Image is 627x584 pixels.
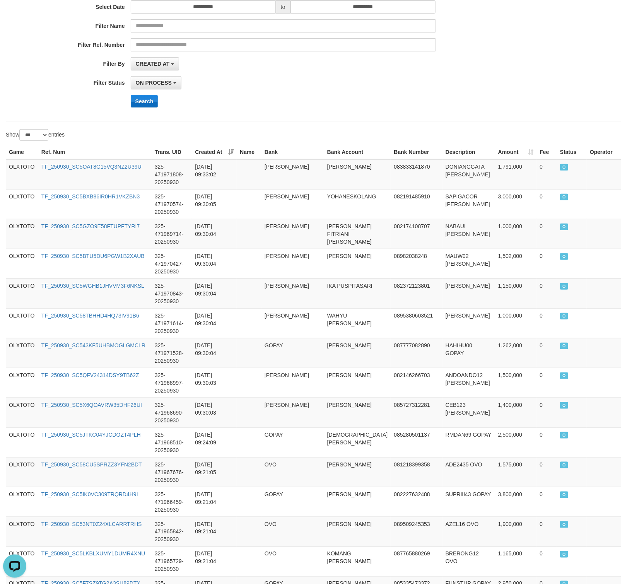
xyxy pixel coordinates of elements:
span: ON PROCESS [560,253,568,260]
td: [PERSON_NAME] [261,219,324,249]
td: YOHANESKOLANG [324,189,391,219]
th: Amount: activate to sort column ascending [495,145,537,159]
td: RMDAN69 GOPAY [442,427,495,457]
span: ON PROCESS [560,462,568,468]
th: Description [442,145,495,159]
td: 1,150,000 [495,278,537,308]
td: 0 [536,546,557,576]
td: 0 [536,517,557,546]
td: [DATE] 09:21:04 [192,487,237,517]
td: 1,900,000 [495,517,537,546]
th: Fee [536,145,557,159]
td: [DATE] 09:30:03 [192,368,237,398]
a: TF_250930_SC5BXB86IR0HR1VKZBN3 [41,193,140,200]
td: 325-471971528-20250930 [152,338,192,368]
td: 0 [536,338,557,368]
td: 3,000,000 [495,189,537,219]
td: 087765880269 [391,546,442,576]
td: [DATE] 09:30:03 [192,398,237,427]
span: ON PROCESS [560,432,568,439]
td: OLXTOTO [6,457,38,487]
td: [DATE] 09:30:04 [192,308,237,338]
span: ON PROCESS [560,521,568,528]
td: ANDOANDO12 [PERSON_NAME] [442,368,495,398]
td: 325-471965729-20250930 [152,546,192,576]
td: 0 [536,219,557,249]
td: 082372123801 [391,278,442,308]
a: TF_250930_SC5QFV24314DSY9TB62Z [41,372,139,378]
td: [PERSON_NAME] [261,278,324,308]
td: 0 [536,278,557,308]
td: IKA PUSPITASARI [324,278,391,308]
td: [PERSON_NAME] [261,249,324,278]
td: OLXTOTO [6,398,38,427]
td: 1,502,000 [495,249,537,278]
td: OLXTOTO [6,308,38,338]
a: TF_250930_SC5BTU5DU6PGW1B2XAUB [41,253,145,259]
td: GOPAY [261,338,324,368]
td: [DEMOGRAPHIC_DATA][PERSON_NAME] [324,427,391,457]
span: CREATED AT [136,61,170,67]
td: [PERSON_NAME] [261,189,324,219]
td: [PERSON_NAME] [261,368,324,398]
td: 325-471970427-20250930 [152,249,192,278]
td: [PERSON_NAME] [324,517,391,546]
td: [PERSON_NAME] [324,368,391,398]
td: 325-471967676-20250930 [152,457,192,487]
td: 0 [536,398,557,427]
td: [DATE] 09:30:04 [192,219,237,249]
span: ON PROCESS [560,224,568,230]
th: Game [6,145,38,159]
td: 325-471965842-20250930 [152,517,192,546]
td: OLXTOTO [6,338,38,368]
td: [DATE] 09:30:04 [192,338,237,368]
a: TF_250930_SC5JTKC04YJCDOZT4PLH [41,432,141,438]
td: CEB123 [PERSON_NAME] [442,398,495,427]
a: TF_250930_SC543KF5UHBMOGLGMCLR [41,342,145,348]
td: 325-471970843-20250930 [152,278,192,308]
td: [PERSON_NAME] [324,487,391,517]
td: 082191485910 [391,189,442,219]
span: to [276,0,290,14]
span: ON PROCESS [136,80,172,86]
button: ON PROCESS [131,76,181,89]
td: 085280501137 [391,427,442,457]
td: KOMANG [PERSON_NAME] [324,546,391,576]
td: [PERSON_NAME] [442,308,495,338]
span: ON PROCESS [560,313,568,319]
td: 087777082890 [391,338,442,368]
td: [PERSON_NAME] [324,159,391,190]
th: Created At: activate to sort column ascending [192,145,237,159]
td: OVO [261,457,324,487]
td: 0 [536,368,557,398]
td: OLXTOTO [6,249,38,278]
td: 1,165,000 [495,546,537,576]
td: 0 [536,159,557,190]
td: 082174108707 [391,219,442,249]
td: 08982038248 [391,249,442,278]
td: OLXTOTO [6,159,38,190]
td: MAUW02 [PERSON_NAME] [442,249,495,278]
td: [PERSON_NAME] [261,159,324,190]
span: ON PROCESS [560,492,568,498]
td: [DATE] 09:30:05 [192,189,237,219]
a: TF_250930_SC58CU5SPRZZ3YFN2BDT [41,461,142,468]
td: [DATE] 09:30:04 [192,249,237,278]
span: ON PROCESS [560,194,568,200]
td: OVO [261,546,324,576]
td: [DATE] 09:21:04 [192,517,237,546]
td: OLXTOTO [6,368,38,398]
span: ON PROCESS [560,164,568,171]
td: OLXTOTO [6,487,38,517]
span: ON PROCESS [560,283,568,290]
td: BRERONG12 OVO [442,546,495,576]
td: [PERSON_NAME] [324,457,391,487]
select: Showentries [19,129,48,141]
td: 0895380603521 [391,308,442,338]
td: 325-471968997-20250930 [152,368,192,398]
td: [PERSON_NAME] [261,308,324,338]
span: ON PROCESS [560,551,568,558]
td: 082227632488 [391,487,442,517]
td: OLXTOTO [6,189,38,219]
span: ON PROCESS [560,402,568,409]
